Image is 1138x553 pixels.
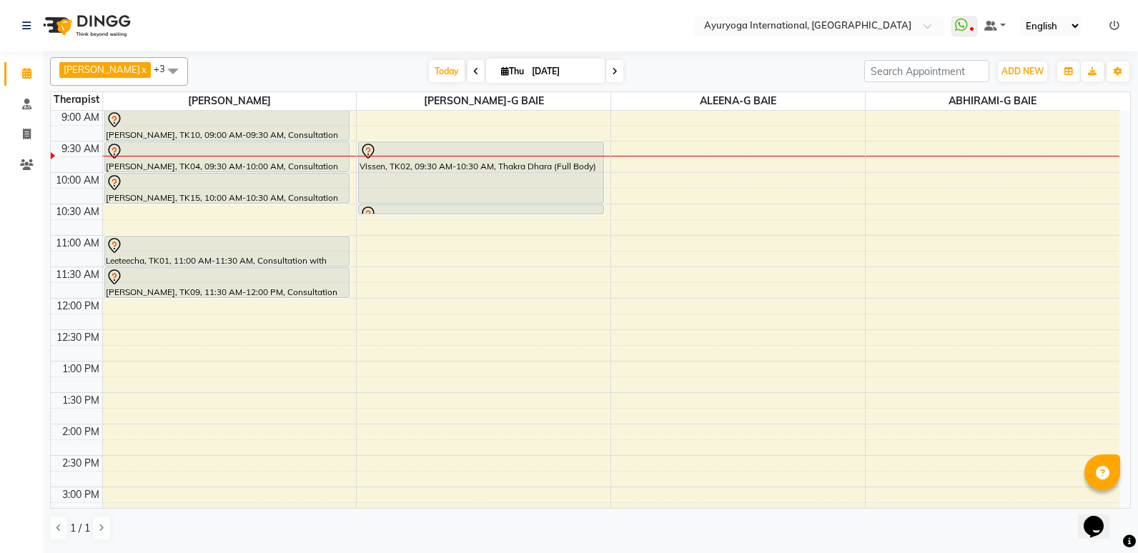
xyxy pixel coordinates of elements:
[498,66,528,76] span: Thu
[59,141,102,156] div: 9:30 AM
[53,236,102,251] div: 11:00 AM
[59,110,102,125] div: 9:00 AM
[864,60,989,82] input: Search Appointment
[54,330,102,345] div: 12:30 PM
[59,487,102,502] div: 3:00 PM
[51,92,102,107] div: Therapist
[429,60,465,82] span: Today
[54,299,102,314] div: 12:00 PM
[53,173,102,188] div: 10:00 AM
[105,236,350,266] div: Leeteecha, TK01, 11:00 AM-11:30 AM, Consultation with [PERSON_NAME] at [GEOGRAPHIC_DATA]
[998,61,1047,81] button: ADD NEW
[154,63,176,74] span: +3
[36,6,134,46] img: logo
[105,268,350,297] div: [PERSON_NAME], TK09, 11:30 AM-12:00 PM, Consultation with [PERSON_NAME] at [GEOGRAPHIC_DATA]
[103,92,357,110] span: [PERSON_NAME]
[59,362,102,377] div: 1:00 PM
[1001,66,1044,76] span: ADD NEW
[357,92,610,110] span: [PERSON_NAME]-G BAIE
[611,92,865,110] span: ALEENA-G BAIE
[359,205,603,214] div: Vissen, TK02, 10:30 AM-10:31 AM, [GEOGRAPHIC_DATA]
[528,61,599,82] input: 2025-09-04
[64,64,140,75] span: [PERSON_NAME]
[70,521,90,536] span: 1 / 1
[105,111,350,140] div: [PERSON_NAME], TK10, 09:00 AM-09:30 AM, Consultation with [PERSON_NAME] at [GEOGRAPHIC_DATA]
[59,456,102,471] div: 2:30 PM
[53,204,102,219] div: 10:30 AM
[105,142,350,171] div: [PERSON_NAME], TK04, 09:30 AM-10:00 AM, Consultation with [PERSON_NAME] at [GEOGRAPHIC_DATA]
[59,393,102,408] div: 1:30 PM
[105,174,350,203] div: [PERSON_NAME], TK15, 10:00 AM-10:30 AM, Consultation with [PERSON_NAME] at [GEOGRAPHIC_DATA]
[59,424,102,439] div: 2:00 PM
[359,142,603,203] div: Vissen, TK02, 09:30 AM-10:30 AM, Thakra Dhara (Full Body)
[140,64,147,75] a: x
[1078,496,1124,539] iframe: chat widget
[53,267,102,282] div: 11:30 AM
[866,92,1119,110] span: ABHIRAMI-G BAIE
